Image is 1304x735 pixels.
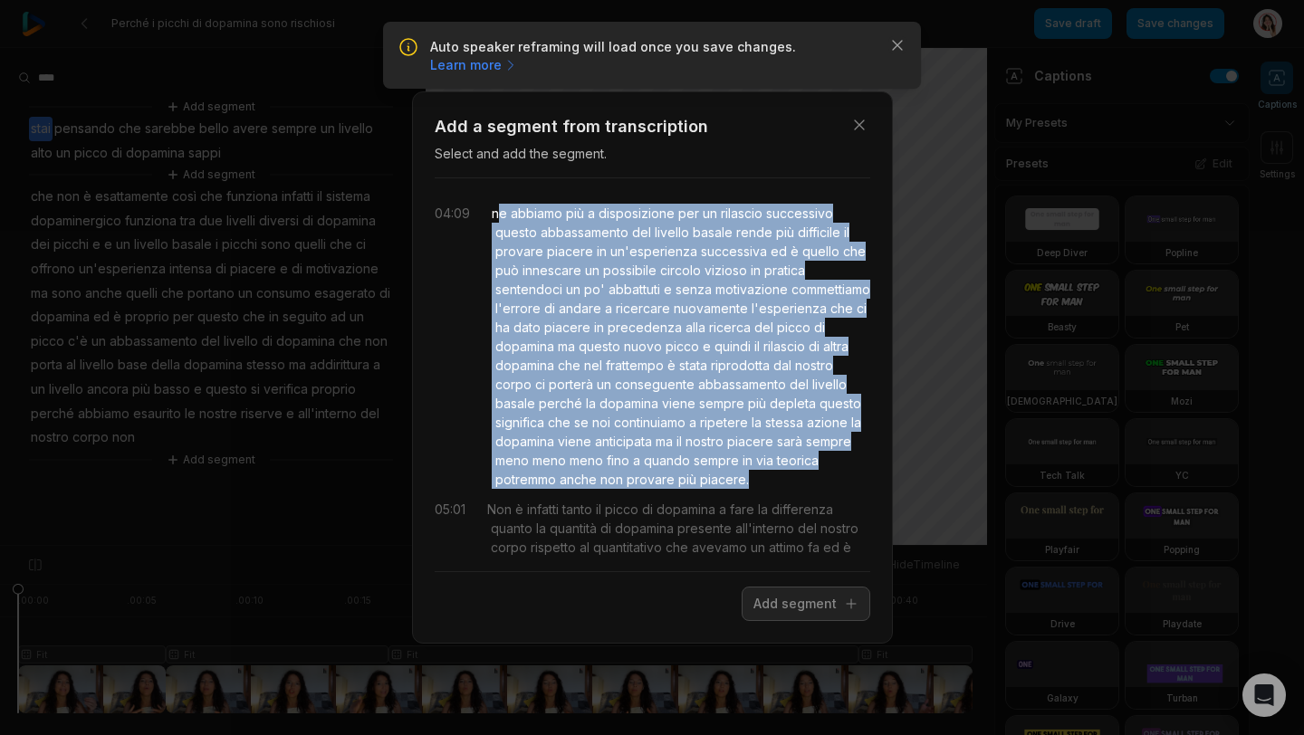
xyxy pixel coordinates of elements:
span: rispetto [527,538,576,557]
span: quanto [487,519,532,538]
span: il [751,337,760,356]
span: pratica [761,261,805,280]
span: il [592,500,601,519]
span: un [699,204,717,223]
span: dopamina [492,356,554,375]
span: anche [556,470,597,489]
span: ha [492,318,510,337]
span: viene [658,394,695,413]
span: più [744,394,766,413]
span: a [715,500,726,519]
span: questo [575,337,620,356]
span: infatti [523,500,559,519]
span: ed [767,242,787,261]
span: la [532,519,546,538]
span: è [839,538,851,557]
span: ricerca [705,318,751,337]
span: abbiamo [507,204,562,223]
span: picco [662,337,699,356]
span: all'interno [732,519,794,538]
span: può [492,261,519,280]
span: difficile [794,223,840,242]
span: di [805,337,820,356]
span: continuiamo [610,413,686,432]
span: è [787,242,799,261]
p: Select and add the segment. [435,144,870,163]
span: l'errore [492,299,541,318]
span: più [675,470,696,489]
span: in [593,242,607,261]
span: ripetere [696,413,748,432]
span: e [699,337,711,356]
span: ricercare [612,299,670,318]
span: Non [487,500,512,519]
span: ci [853,299,867,318]
span: quando [640,451,690,470]
span: questo [492,223,537,242]
span: corpo [492,375,532,394]
span: provare [623,470,675,489]
span: ci [532,375,545,394]
span: fa [804,538,820,557]
span: sarà [773,432,802,451]
span: alla [682,318,705,337]
span: dopamina [653,500,715,519]
span: frattempo [602,356,664,375]
span: un [562,280,580,299]
span: piacere. [696,470,749,489]
span: dopamina [492,337,554,356]
span: ne [492,204,507,223]
span: possibile [599,261,657,280]
span: fare [726,500,754,519]
span: porterà [545,375,593,394]
span: noi [589,413,610,432]
span: innescare [519,261,581,280]
span: se [570,413,589,432]
span: rende [733,223,772,242]
span: che [662,538,688,557]
span: meno [566,451,603,470]
span: il [840,223,849,242]
span: viene [554,432,591,451]
button: Add segment [742,587,870,621]
span: via [753,451,773,470]
span: commettiamo [788,280,870,299]
span: il [673,432,682,451]
span: teorica [773,451,819,470]
span: motivazione [712,280,788,299]
span: senza [672,280,712,299]
span: piacere [543,242,593,261]
span: un [747,538,765,557]
span: vizioso [701,261,747,280]
span: basale [492,394,535,413]
span: piacere [541,318,590,337]
span: precedenza [604,318,682,337]
span: ma [652,432,673,451]
span: nuovamente [670,299,748,318]
span: che [827,299,853,318]
span: livello [651,223,689,242]
span: disposizione [595,204,675,223]
span: azione [803,413,848,432]
span: depleta [766,394,816,413]
span: dopamina [492,432,554,451]
span: un'esperienza [607,242,697,261]
span: po' [580,280,605,299]
span: in [590,318,604,337]
span: un [581,261,599,280]
span: tanto [559,500,592,519]
span: di [810,318,825,337]
span: meno [529,451,566,470]
span: e [660,280,672,299]
span: a [601,299,612,318]
div: Open Intercom Messenger [1242,673,1286,717]
span: del [794,519,817,538]
span: di [597,519,611,538]
span: non [597,470,623,489]
span: piacere [724,432,773,451]
span: più [562,204,584,223]
span: abbattuti [605,280,660,299]
span: che [544,413,570,432]
span: di [638,500,653,519]
span: dopamina [611,519,674,538]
